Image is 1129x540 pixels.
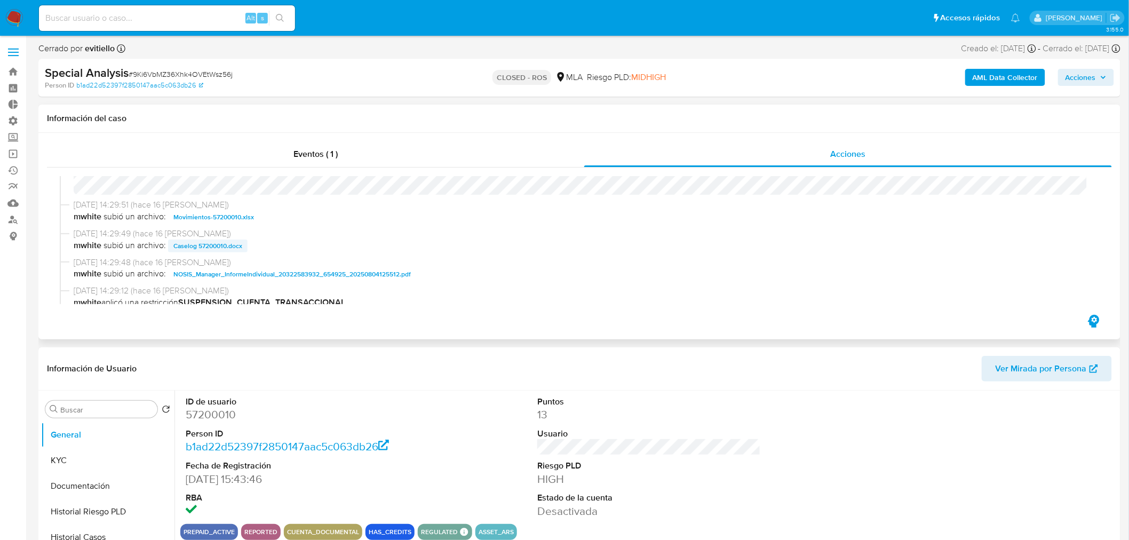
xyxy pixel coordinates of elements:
span: aplicó una restricción [74,297,1095,308]
b: mwhite [74,268,101,281]
button: NOSIS_Manager_InformeIndividual_20322583932_654925_20250804125512.pdf [168,268,416,281]
dd: 57200010 [186,407,409,422]
a: b1ad22d52397f2850147aac5c063db26 [186,439,389,454]
span: MIDHIGH [631,71,666,83]
button: reported [244,530,277,534]
b: AML Data Collector [973,69,1038,86]
span: Accesos rápidos [941,12,1000,23]
b: Person ID [45,81,74,90]
dd: Desactivada [537,504,761,519]
button: Movimientos-57200010.xlsx [168,211,259,224]
p: CLOSED - ROS [492,70,551,85]
span: [DATE] 14:29:48 (hace 16 [PERSON_NAME]) [74,257,1095,268]
b: Special Analysis [45,64,129,81]
dt: Riesgo PLD [537,460,761,472]
dt: Estado de la cuenta [537,492,761,504]
button: Ver Mirada por Persona [982,356,1112,382]
button: Documentación [41,473,174,499]
button: Volver al orden por defecto [162,405,170,417]
button: cuenta_documental [287,530,359,534]
button: General [41,422,174,448]
span: Ver Mirada por Persona [996,356,1087,382]
b: evitiello [83,42,115,54]
dd: 13 [537,407,761,422]
span: # 9Ki6VbMZ36Xhk4OVEtWsz56j [129,69,233,80]
dt: Puntos [537,396,761,408]
a: Notificaciones [1011,13,1020,22]
a: b1ad22d52397f2850147aac5c063db26 [76,81,203,90]
button: search-icon [269,11,291,26]
span: [DATE] 14:29:49 (hace 16 [PERSON_NAME]) [74,228,1095,240]
button: has_credits [369,530,411,534]
dt: RBA [186,492,409,504]
b: SUSPENSION_CUENTA_TRANSACCIONAL [178,296,345,308]
div: Cerrado el: [DATE] [1043,43,1120,54]
button: AML Data Collector [965,69,1045,86]
span: Caselog 57200010.docx [173,240,242,252]
span: subió un archivo: [104,240,166,252]
button: prepaid_active [184,530,235,534]
p: ignacio.bagnardi@mercadolibre.com [1046,13,1106,23]
dd: [DATE] 15:43:46 [186,472,409,487]
b: mwhite [74,240,101,252]
dt: Fecha de Registración [186,460,409,472]
button: Caselog 57200010.docx [168,240,248,252]
span: subió un archivo: [104,268,166,281]
dd: HIGH [537,472,761,487]
span: Riesgo PLD: [587,72,666,83]
button: Historial Riesgo PLD [41,499,174,525]
span: Alt [247,13,255,23]
b: mwhite [74,296,101,308]
dt: ID de usuario [186,396,409,408]
h1: Información del caso [47,113,1112,124]
span: - [1038,43,1041,54]
input: Buscar usuario o caso... [39,11,295,25]
span: subió un archivo: [104,211,166,224]
span: [DATE] 14:29:12 (hace 16 [PERSON_NAME]) [74,285,1095,297]
div: MLA [555,72,583,83]
span: Movimientos-57200010.xlsx [173,211,254,224]
button: Acciones [1058,69,1114,86]
span: Eventos ( 1 ) [293,148,338,160]
span: Acciones [1066,69,1096,86]
button: regulated [421,530,458,534]
b: mwhite [74,211,101,224]
h1: Información de Usuario [47,363,137,374]
span: Acciones [830,148,865,160]
dt: Usuario [537,428,761,440]
button: KYC [41,448,174,473]
a: Salir [1110,12,1121,23]
button: Buscar [50,405,58,414]
span: s [261,13,264,23]
span: NOSIS_Manager_InformeIndividual_20322583932_654925_20250804125512.pdf [173,268,411,281]
span: Cerrado por [38,43,115,54]
span: [DATE] 14:29:51 (hace 16 [PERSON_NAME]) [74,199,1095,211]
button: asset_ars [479,530,514,534]
dt: Person ID [186,428,409,440]
div: Creado el: [DATE] [961,43,1036,54]
input: Buscar [60,405,153,415]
